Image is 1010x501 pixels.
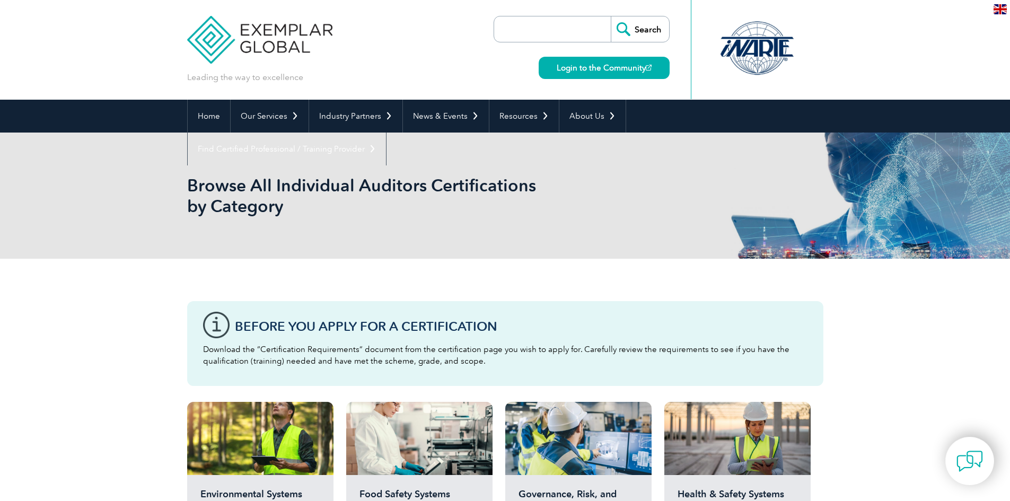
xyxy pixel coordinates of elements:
[188,133,386,165] a: Find Certified Professional / Training Provider
[646,65,652,71] img: open_square.png
[559,100,626,133] a: About Us
[403,100,489,133] a: News & Events
[539,57,670,79] a: Login to the Community
[188,100,230,133] a: Home
[489,100,559,133] a: Resources
[203,344,807,367] p: Download the “Certification Requirements” document from the certification page you wish to apply ...
[235,320,807,333] h3: Before You Apply For a Certification
[611,16,669,42] input: Search
[994,4,1007,14] img: en
[309,100,402,133] a: Industry Partners
[187,175,594,216] h1: Browse All Individual Auditors Certifications by Category
[187,72,303,83] p: Leading the way to excellence
[231,100,309,133] a: Our Services
[956,448,983,474] img: contact-chat.png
